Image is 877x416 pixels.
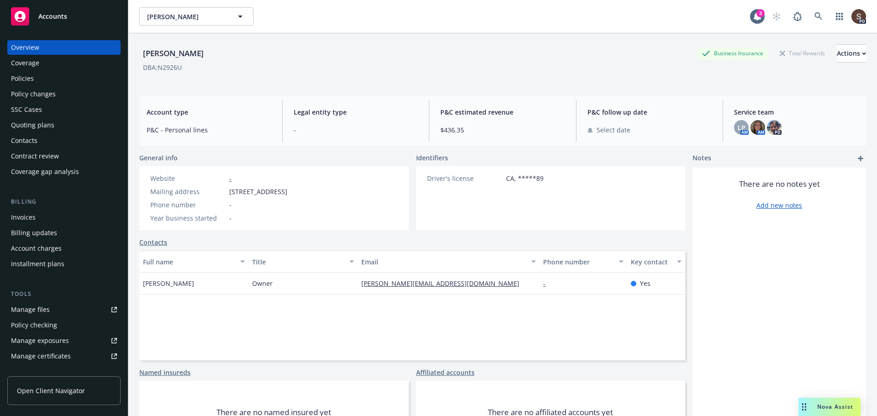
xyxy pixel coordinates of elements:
[150,200,226,210] div: Phone number
[11,71,34,86] div: Policies
[7,118,121,132] a: Quoting plans
[809,7,828,26] a: Search
[11,226,57,240] div: Billing updates
[11,318,57,332] div: Policy checking
[631,257,671,267] div: Key contact
[11,118,54,132] div: Quoting plans
[11,56,39,70] div: Coverage
[11,349,71,363] div: Manage certificates
[143,257,235,267] div: Full name
[361,279,527,288] a: [PERSON_NAME][EMAIL_ADDRESS][DOMAIN_NAME]
[697,47,768,59] div: Business Insurance
[7,102,121,117] a: SSC Cases
[767,7,786,26] a: Start snowing
[767,120,782,135] img: photo
[11,149,59,163] div: Contract review
[143,279,194,288] span: [PERSON_NAME]
[150,213,226,223] div: Year business started
[139,153,178,163] span: General info
[539,251,627,273] button: Phone number
[7,241,121,256] a: Account charges
[837,45,866,62] div: Actions
[139,251,248,273] button: Full name
[143,63,182,72] div: DBA: N2926U
[7,133,121,148] a: Contacts
[139,368,190,377] a: Named insureds
[229,213,232,223] span: -
[416,153,448,163] span: Identifiers
[427,174,502,183] div: Driver's license
[11,87,56,101] div: Policy changes
[7,364,121,379] a: Manage claims
[150,174,226,183] div: Website
[11,364,57,379] div: Manage claims
[139,237,167,247] a: Contacts
[17,386,85,395] span: Open Client Navigator
[252,279,273,288] span: Owner
[7,56,121,70] a: Coverage
[229,187,287,196] span: [STREET_ADDRESS]
[416,368,475,377] a: Affiliated accounts
[692,153,711,164] span: Notes
[7,87,121,101] a: Policy changes
[627,251,685,273] button: Key contact
[798,398,861,416] button: Nova Assist
[640,279,650,288] span: Yes
[597,125,630,135] span: Select date
[750,120,765,135] img: photo
[147,107,271,117] span: Account type
[294,107,418,117] span: Legal entity type
[11,210,36,225] div: Invoices
[587,107,712,117] span: P&C follow up date
[543,279,553,288] a: -
[830,7,849,26] a: Switch app
[11,40,39,55] div: Overview
[11,257,64,271] div: Installment plans
[739,179,820,190] span: There are no notes yet
[229,174,232,183] a: -
[7,349,121,363] a: Manage certificates
[150,187,226,196] div: Mailing address
[7,4,121,29] a: Accounts
[252,257,344,267] div: Title
[11,164,79,179] div: Coverage gap analysis
[734,107,859,117] span: Service team
[756,9,765,17] div: 3
[440,125,565,135] span: $436.35
[358,251,539,273] button: Email
[11,102,42,117] div: SSC Cases
[361,257,526,267] div: Email
[855,153,866,164] a: add
[851,9,866,24] img: photo
[11,133,37,148] div: Contacts
[7,164,121,179] a: Coverage gap analysis
[7,149,121,163] a: Contract review
[7,71,121,86] a: Policies
[248,251,358,273] button: Title
[7,40,121,55] a: Overview
[788,7,807,26] a: Report a Bug
[817,403,853,411] span: Nova Assist
[11,241,62,256] div: Account charges
[139,7,254,26] button: [PERSON_NAME]
[7,257,121,271] a: Installment plans
[147,12,226,21] span: [PERSON_NAME]
[147,125,271,135] span: P&C - Personal lines
[738,123,745,132] span: LP
[7,226,121,240] a: Billing updates
[7,333,121,348] a: Manage exposures
[7,197,121,206] div: Billing
[11,333,69,348] div: Manage exposures
[38,13,67,20] span: Accounts
[139,47,207,59] div: [PERSON_NAME]
[7,210,121,225] a: Invoices
[798,398,810,416] div: Drag to move
[440,107,565,117] span: P&C estimated revenue
[7,290,121,299] div: Tools
[7,318,121,332] a: Policy checking
[756,200,802,210] a: Add new notes
[294,125,418,135] span: -
[11,302,50,317] div: Manage files
[837,44,866,63] button: Actions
